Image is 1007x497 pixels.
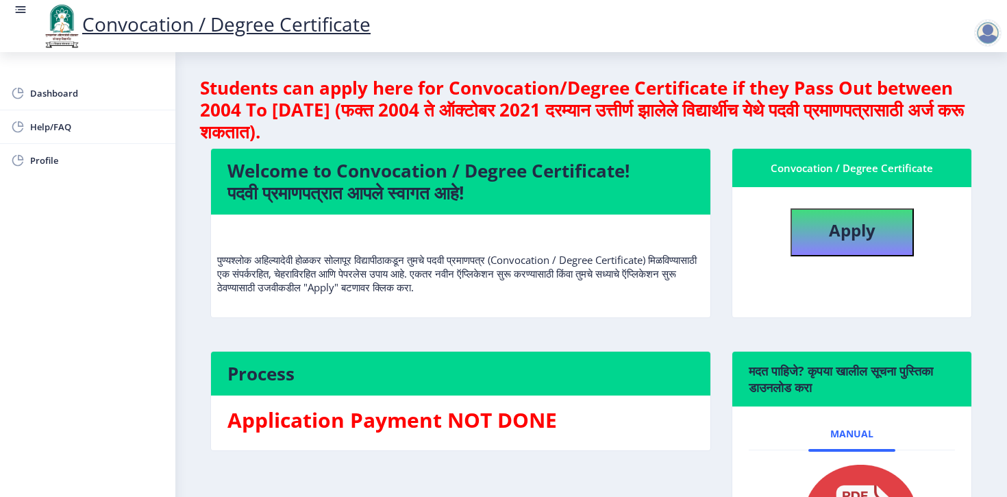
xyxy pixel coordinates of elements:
h4: Welcome to Convocation / Degree Certificate! पदवी प्रमाणपत्रात आपले स्वागत आहे! [227,160,694,204]
h4: Process [227,363,694,385]
a: Convocation / Degree Certificate [41,11,371,37]
span: Profile [30,152,164,169]
a: Manual [808,417,895,450]
button: Apply [791,208,914,256]
img: logo [41,3,82,49]
span: Manual [830,428,873,439]
span: Help/FAQ [30,119,164,135]
p: पुण्यश्लोक अहिल्यादेवी होळकर सोलापूर विद्यापीठाकडून तुमचे पदवी प्रमाणपत्र (Convocation / Degree C... [217,226,704,294]
span: Dashboard [30,85,164,101]
h4: Students can apply here for Convocation/Degree Certificate if they Pass Out between 2004 To [DATE... [200,77,982,143]
div: Convocation / Degree Certificate [749,160,955,176]
h6: मदत पाहिजे? कृपया खालील सूचना पुस्तिका डाउनलोड करा [749,363,955,396]
h3: Application Payment NOT DONE [227,407,694,434]
b: Apply [829,219,875,241]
